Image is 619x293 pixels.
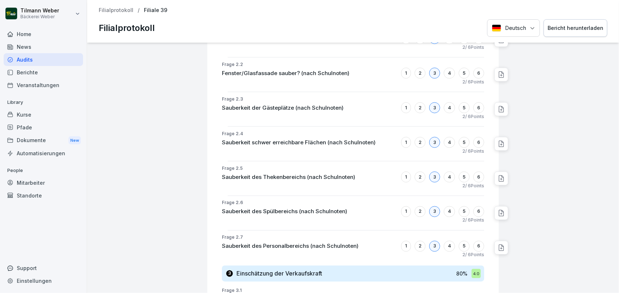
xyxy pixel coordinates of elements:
p: Tilmann Weber [20,8,59,14]
div: 3 [429,137,440,148]
div: 3 [429,172,440,183]
p: Frage 2.6 [222,200,484,206]
a: Veranstaltungen [4,79,83,91]
div: 5 [459,102,470,113]
p: Frage 2.7 [222,234,484,241]
div: 6 [473,172,484,183]
h3: Einschätzung der Verkaufskraft [236,270,322,278]
p: 2 / 6 Points [462,217,484,224]
p: Sauberkeit der Gästeplätze (nach Schulnoten) [222,104,344,112]
div: 4 [444,172,455,183]
a: Home [4,28,83,40]
div: 4 [444,102,455,113]
p: 2 / 6 Points [462,148,484,155]
div: 6 [473,102,484,113]
p: Frage 2.5 [222,165,484,172]
div: 4 [444,241,455,252]
div: 1 [401,241,411,252]
button: Language [487,19,540,37]
button: Bericht herunterladen [544,19,607,37]
div: 6 [473,206,484,217]
div: 2 [415,68,426,79]
div: 4 [444,206,455,217]
p: People [4,165,83,176]
div: 5 [459,68,470,79]
p: Frage 2.4 [222,130,484,137]
p: 2 / 6 Points [462,113,484,120]
div: Dokumente [4,134,83,147]
div: 4.0 [471,269,481,278]
div: 3 [429,241,440,252]
div: 5 [459,172,470,183]
p: Filialprotokoll [99,22,155,35]
a: Einstellungen [4,274,83,287]
div: 4 [444,137,455,148]
div: 5 [459,137,470,148]
div: 2 [415,206,426,217]
div: 3 [226,270,233,277]
a: Audits [4,53,83,66]
div: Support [4,262,83,274]
a: Standorte [4,189,83,202]
p: 2 / 6 Points [462,44,484,51]
p: 2 / 6 Points [462,79,484,85]
p: Sauberkeit schwer erreichbare Flächen (nach Schulnoten) [222,138,376,147]
a: Mitarbeiter [4,176,83,189]
div: 1 [401,206,411,217]
div: 1 [401,68,411,79]
div: 3 [429,68,440,79]
div: 2 [415,137,426,148]
div: 2 [415,102,426,113]
a: DokumenteNew [4,134,83,147]
p: Frage 2.3 [222,96,484,102]
p: / [138,7,140,13]
div: 1 [401,172,411,183]
div: Bericht herunterladen [548,24,603,32]
div: 5 [459,206,470,217]
p: Deutsch [505,24,526,32]
div: 6 [473,68,484,79]
p: Filiale 39 [144,7,167,13]
div: New [68,136,81,145]
p: Fenster/Glasfassade sauber? (nach Schulnoten) [222,69,349,78]
a: Pfade [4,121,83,134]
a: Kurse [4,108,83,121]
div: 3 [429,206,440,217]
p: Sauberkeit des Thekenbereichs (nach Schulnoten) [222,173,355,181]
div: 6 [473,137,484,148]
div: 5 [459,241,470,252]
a: Berichte [4,66,83,79]
p: Frage 2.2 [222,61,484,68]
div: 2 [415,241,426,252]
a: News [4,40,83,53]
p: Sauberkeit des Personalbereichs (nach Schulnoten) [222,242,359,251]
p: Bäckerei Weber [20,14,59,19]
p: 2 / 6 Points [462,183,484,189]
div: 1 [401,102,411,113]
div: 1 [401,137,411,148]
p: 80 % [456,270,467,278]
a: Automatisierungen [4,147,83,160]
p: 2 / 6 Points [462,252,484,258]
div: 6 [473,241,484,252]
div: 3 [429,102,440,113]
a: Filialprotokoll [99,7,133,13]
div: 2 [415,172,426,183]
div: 4 [444,68,455,79]
p: Sauberkeit des Spülbereichs (nach Schulnoten) [222,208,347,216]
p: Library [4,97,83,108]
img: Deutsch [492,24,501,32]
